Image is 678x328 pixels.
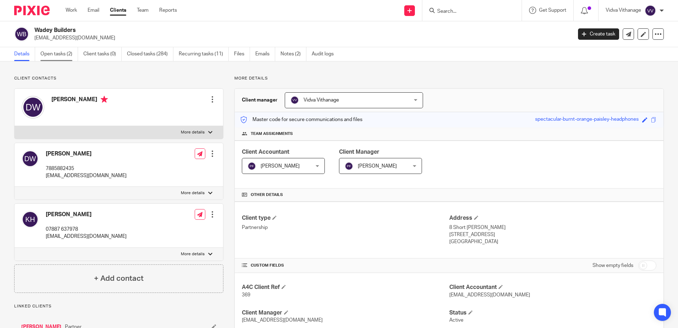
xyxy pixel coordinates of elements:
i: Primary [101,96,108,103]
span: Get Support [539,8,566,13]
img: svg%3E [248,162,256,170]
a: Create task [578,28,619,40]
a: Recurring tasks (11) [179,47,229,61]
img: svg%3E [290,96,299,104]
p: [GEOGRAPHIC_DATA] [449,238,656,245]
p: Partnership [242,224,449,231]
p: [EMAIL_ADDRESS][DOMAIN_NAME] [46,172,127,179]
input: Search [437,9,500,15]
h4: [PERSON_NAME] [46,150,127,158]
p: [EMAIL_ADDRESS][DOMAIN_NAME] [46,233,127,240]
p: 8 Short [PERSON_NAME] [449,224,656,231]
div: spectacular-burnt-orange-paisley-headphones [535,116,639,124]
h4: Client Manager [242,309,449,317]
span: 369 [242,293,250,297]
span: Team assignments [251,131,293,137]
h3: Client manager [242,97,278,104]
span: Active [449,318,463,323]
span: [PERSON_NAME] [261,164,300,169]
h4: Address [449,214,656,222]
p: Vidva Vithanage [606,7,641,14]
h4: Status [449,309,656,317]
p: More details [181,251,205,257]
span: Other details [251,192,283,198]
a: Audit logs [312,47,339,61]
h4: CUSTOM FIELDS [242,263,449,268]
img: Pixie [14,6,50,15]
p: 7885882435 [46,165,127,172]
a: Email [88,7,99,14]
span: [EMAIL_ADDRESS][DOMAIN_NAME] [449,293,530,297]
h4: [PERSON_NAME] [51,96,108,105]
label: Show empty fields [593,262,633,269]
p: Linked clients [14,304,223,309]
span: [PERSON_NAME] [358,164,397,169]
span: Client Accountant [242,149,289,155]
img: svg%3E [645,5,656,16]
a: Notes (2) [280,47,306,61]
img: svg%3E [22,211,39,228]
span: Vidva Vithanage [304,98,339,103]
img: svg%3E [14,27,29,42]
a: Emails [255,47,275,61]
a: Files [234,47,250,61]
h4: Client Accountant [449,284,656,291]
img: svg%3E [345,162,353,170]
span: [EMAIL_ADDRESS][DOMAIN_NAME] [242,318,323,323]
a: Work [66,7,77,14]
span: Client Manager [339,149,379,155]
img: svg%3E [22,150,39,167]
a: Closed tasks (284) [127,47,173,61]
a: Client tasks (0) [83,47,122,61]
p: More details [181,190,205,196]
p: Master code for secure communications and files [240,116,362,123]
p: More details [234,76,664,81]
h2: Wadey Builders [34,27,461,34]
a: Open tasks (2) [40,47,78,61]
a: Details [14,47,35,61]
img: svg%3E [22,96,44,119]
p: [STREET_ADDRESS] [449,231,656,238]
p: 07887 637978 [46,226,127,233]
a: Reports [159,7,177,14]
h4: [PERSON_NAME] [46,211,127,218]
p: Client contacts [14,76,223,81]
p: More details [181,130,205,135]
h4: A4C Client Ref [242,284,449,291]
h4: + Add contact [94,273,144,284]
h4: Client type [242,214,449,222]
a: Clients [110,7,126,14]
p: [EMAIL_ADDRESS][DOMAIN_NAME] [34,34,567,42]
a: Team [137,7,149,14]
